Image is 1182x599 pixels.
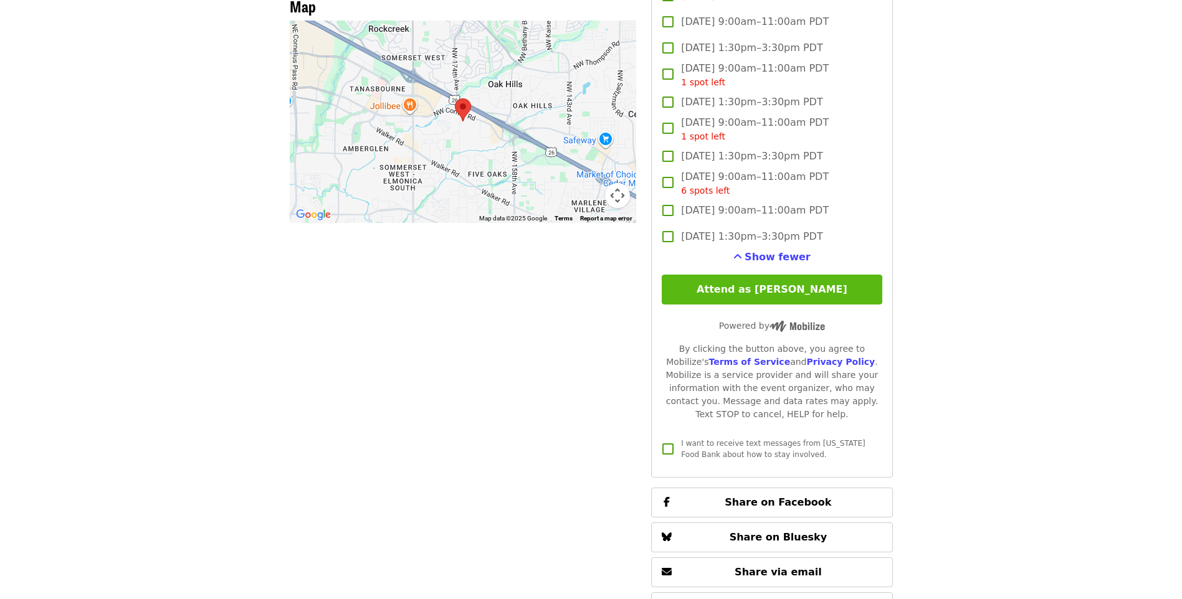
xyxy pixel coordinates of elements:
span: Share on Bluesky [730,531,827,543]
a: Privacy Policy [806,357,875,367]
a: Terms of Service [708,357,790,367]
span: [DATE] 1:30pm–3:30pm PDT [681,40,822,55]
div: By clicking the button above, you agree to Mobilize's and . Mobilize is a service provider and wi... [662,342,882,421]
span: 6 spots left [681,186,730,196]
span: [DATE] 1:30pm–3:30pm PDT [681,95,822,110]
span: Share via email [735,566,822,578]
img: Google [293,207,334,223]
img: Powered by Mobilize [770,321,825,332]
span: [DATE] 1:30pm–3:30pm PDT [681,149,822,164]
span: [DATE] 9:00am–11:00am PDT [681,14,829,29]
span: 1 spot left [681,77,725,87]
button: Attend as [PERSON_NAME] [662,275,882,304]
a: Report a map error [580,215,632,222]
button: Share on Bluesky [651,522,892,552]
a: Open this area in Google Maps (opens a new window) [293,207,334,223]
span: [DATE] 9:00am–11:00am PDT [681,61,829,89]
span: [DATE] 1:30pm–3:30pm PDT [681,229,822,244]
span: [DATE] 9:00am–11:00am PDT [681,203,829,218]
span: Show fewer [745,251,811,263]
span: I want to receive text messages from [US_STATE] Food Bank about how to stay involved. [681,439,865,459]
button: Share via email [651,557,892,587]
span: Powered by [719,321,825,331]
span: Share on Facebook [725,496,831,508]
span: 1 spot left [681,131,725,141]
button: Map camera controls [605,183,630,208]
span: [DATE] 9:00am–11:00am PDT [681,115,829,143]
a: Terms (opens in new tab) [555,215,573,222]
span: [DATE] 9:00am–11:00am PDT [681,169,829,197]
button: See more timeslots [733,250,811,265]
button: Share on Facebook [651,488,892,517]
span: Map data ©2025 Google [479,215,547,222]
